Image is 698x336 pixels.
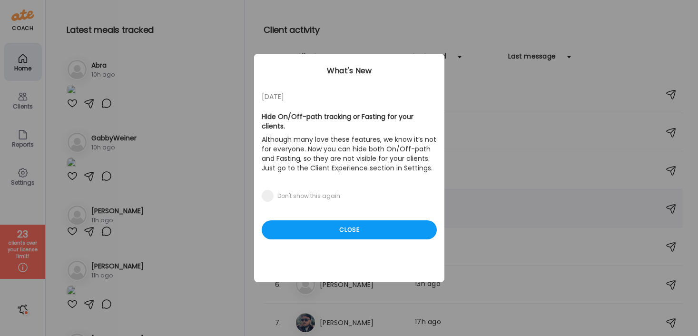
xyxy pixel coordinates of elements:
div: What's New [254,65,444,77]
div: Don't show this again [277,192,340,200]
div: Close [262,220,437,239]
div: [DATE] [262,91,437,102]
p: Although many love these features, we know it’s not for everyone. Now you can hide both On/Off-pa... [262,133,437,175]
b: Hide On/Off-path tracking or Fasting for your clients. [262,112,413,131]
